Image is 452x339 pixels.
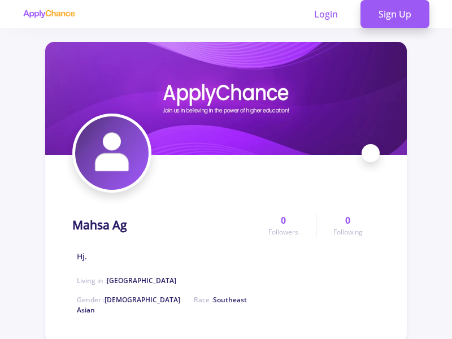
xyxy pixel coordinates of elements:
[251,214,315,237] a: 0Followers
[77,295,247,315] span: Southeast Asian
[281,214,286,227] span: 0
[345,214,350,227] span: 0
[268,227,298,237] span: Followers
[77,295,180,305] span: Gender :
[45,42,407,155] img: Mahsa Agcover image
[72,218,127,232] h1: Mahsa Ag
[75,116,149,190] img: Mahsa Agavatar
[105,295,180,305] span: [DEMOGRAPHIC_DATA]
[77,250,87,262] span: Hj.
[23,10,75,19] img: applychance logo text only
[77,295,247,315] span: Race :
[333,227,363,237] span: Following
[107,276,176,285] span: [GEOGRAPHIC_DATA]
[77,276,176,285] span: Living in :
[316,214,380,237] a: 0Following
